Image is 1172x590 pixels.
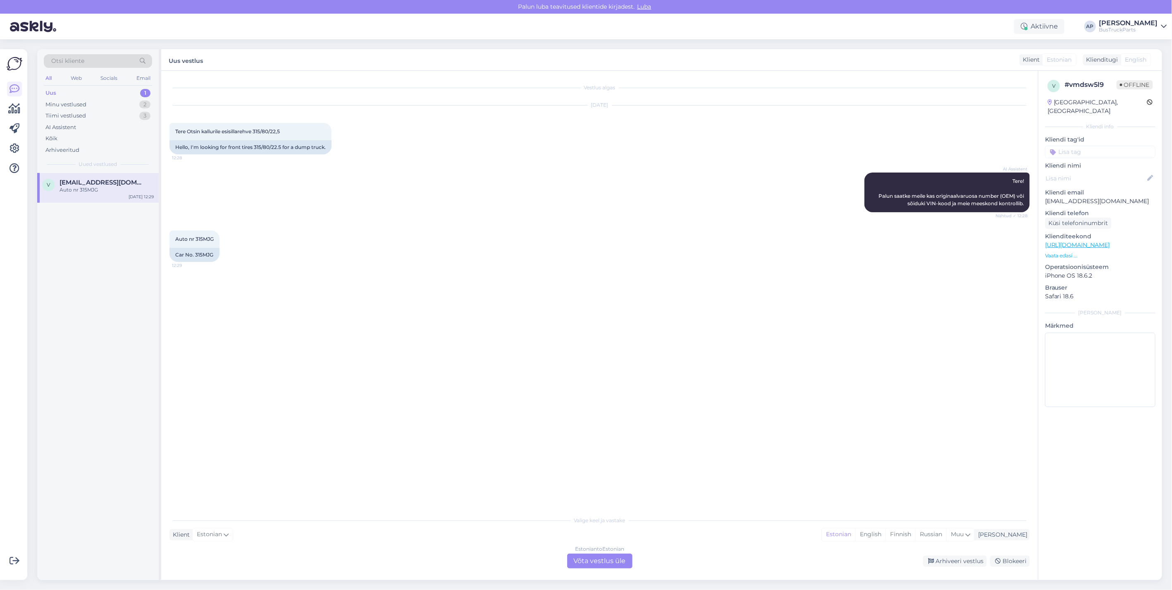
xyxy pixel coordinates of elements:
[169,54,203,65] label: Uus vestlus
[1045,218,1112,229] div: Küsi telefoninumbrit
[1065,80,1117,90] div: # vmdsw5l9
[1019,55,1040,64] div: Klient
[140,89,150,97] div: 1
[822,528,855,541] div: Estonian
[886,528,915,541] div: Finnish
[169,84,1030,91] div: Vestlus algas
[1045,321,1155,330] p: Märkmed
[139,101,150,109] div: 2
[135,73,152,84] div: Email
[1045,188,1155,197] p: Kliendi email
[175,128,280,134] span: Tere Otsin kallurile esisillarehve 315/80/22,5
[129,194,154,200] div: [DATE] 12:29
[1047,55,1072,64] span: Estonian
[996,166,1027,172] span: AI Assistent
[1045,232,1155,241] p: Klienditeekond
[1045,209,1155,218] p: Kliendi telefon
[635,3,654,10] span: Luba
[1045,135,1155,144] p: Kliendi tag'id
[1045,283,1155,292] p: Brauser
[169,517,1030,524] div: Valige keel ja vastake
[7,56,22,72] img: Askly Logo
[1117,80,1153,89] span: Offline
[169,530,190,539] div: Klient
[995,213,1027,219] span: Nähtud ✓ 12:28
[1099,26,1158,33] div: BusTruckParts
[45,146,79,154] div: Arhiveeritud
[1125,55,1147,64] span: English
[975,530,1027,539] div: [PERSON_NAME]
[1083,55,1118,64] div: Klienditugi
[45,101,86,109] div: Minu vestlused
[575,545,624,553] div: Estonian to Estonian
[44,73,53,84] div: All
[139,112,150,120] div: 3
[1045,146,1155,158] input: Lisa tag
[60,179,146,186] span: Veiko.paimla@gmail.com
[1045,174,1146,183] input: Lisa nimi
[1099,20,1167,33] a: [PERSON_NAME]BusTruckParts
[197,530,222,539] span: Estonian
[1045,271,1155,280] p: iPhone OS 18.6.2
[172,155,203,161] span: 12:28
[169,140,332,154] div: Hello, I'm looking for front tires 315/80/22.5 for a dump truck.
[1099,20,1158,26] div: [PERSON_NAME]
[45,134,57,143] div: Kõik
[99,73,119,84] div: Socials
[45,89,56,97] div: Uus
[175,236,214,242] span: Auto nr 315MJG
[169,101,1030,109] div: [DATE]
[915,528,946,541] div: Russian
[1052,83,1055,89] span: v
[990,556,1030,567] div: Blokeeri
[69,73,84,84] div: Web
[1045,161,1155,170] p: Kliendi nimi
[169,248,220,262] div: Car No. 315MJG
[79,161,117,168] span: Uued vestlused
[60,186,154,194] div: Auto nr 315MJG
[1014,19,1065,34] div: Aktiivne
[1084,21,1096,32] div: AP
[51,57,84,65] span: Otsi kliente
[45,112,86,120] div: Tiimi vestlused
[951,530,964,538] span: Muu
[172,262,203,269] span: 12:29
[1045,292,1155,301] p: Safari 18.6
[567,554,633,568] div: Võta vestlus üle
[1045,263,1155,271] p: Operatsioonisüsteem
[855,528,886,541] div: English
[1045,197,1155,206] p: [EMAIL_ADDRESS][DOMAIN_NAME]
[1045,123,1155,130] div: Kliendi info
[1045,252,1155,259] p: Vaata edasi ...
[923,556,987,567] div: Arhiveeri vestlus
[1045,241,1110,249] a: [URL][DOMAIN_NAME]
[1045,309,1155,317] div: [PERSON_NAME]
[47,182,50,188] span: V
[1048,98,1147,115] div: [GEOGRAPHIC_DATA], [GEOGRAPHIC_DATA]
[45,123,76,132] div: AI Assistent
